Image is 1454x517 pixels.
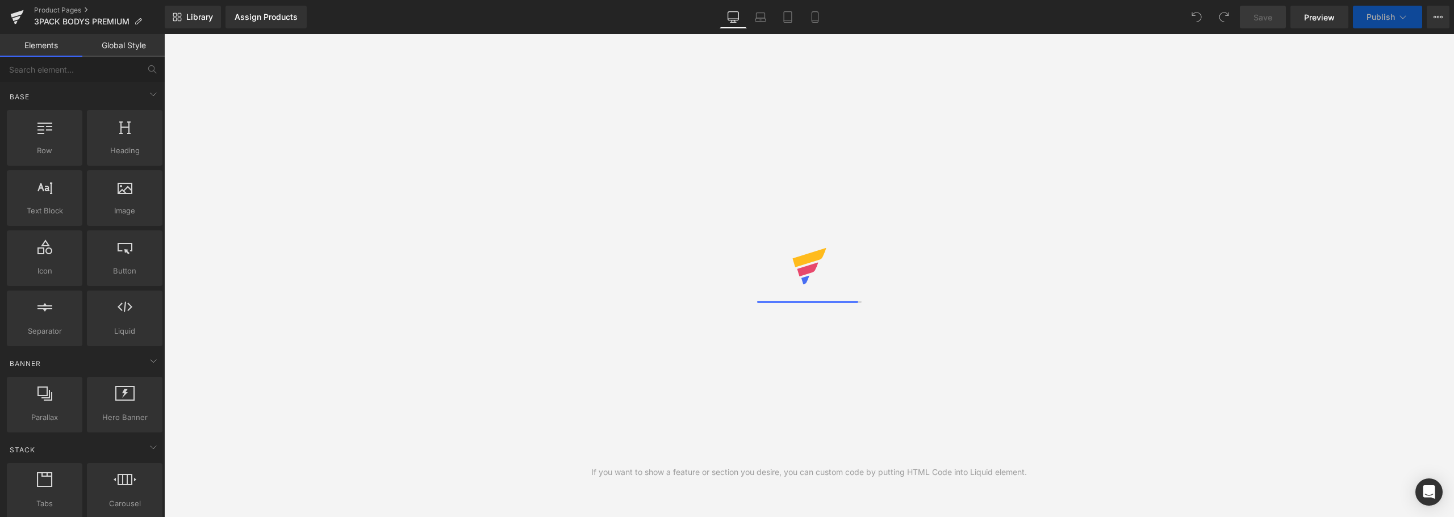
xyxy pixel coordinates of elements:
[10,145,79,157] span: Row
[90,145,159,157] span: Heading
[1213,6,1235,28] button: Redo
[90,205,159,217] span: Image
[1427,6,1449,28] button: More
[34,6,165,15] a: Product Pages
[186,12,213,22] span: Library
[9,91,31,102] span: Base
[9,358,42,369] span: Banner
[1415,478,1443,506] div: Open Intercom Messenger
[90,411,159,423] span: Hero Banner
[82,34,165,57] a: Global Style
[1185,6,1208,28] button: Undo
[10,411,79,423] span: Parallax
[720,6,747,28] a: Desktop
[34,17,129,26] span: 3PACK BODYS PREMIUM
[1254,11,1272,23] span: Save
[1290,6,1348,28] a: Preview
[774,6,801,28] a: Tablet
[10,265,79,277] span: Icon
[165,6,221,28] a: New Library
[10,205,79,217] span: Text Block
[1304,11,1335,23] span: Preview
[801,6,829,28] a: Mobile
[591,466,1027,478] div: If you want to show a feature or section you desire, you can custom code by putting HTML Code int...
[235,12,298,22] div: Assign Products
[10,498,79,510] span: Tabs
[90,265,159,277] span: Button
[90,325,159,337] span: Liquid
[9,444,36,455] span: Stack
[1367,12,1395,22] span: Publish
[10,325,79,337] span: Separator
[90,498,159,510] span: Carousel
[1353,6,1422,28] button: Publish
[747,6,774,28] a: Laptop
